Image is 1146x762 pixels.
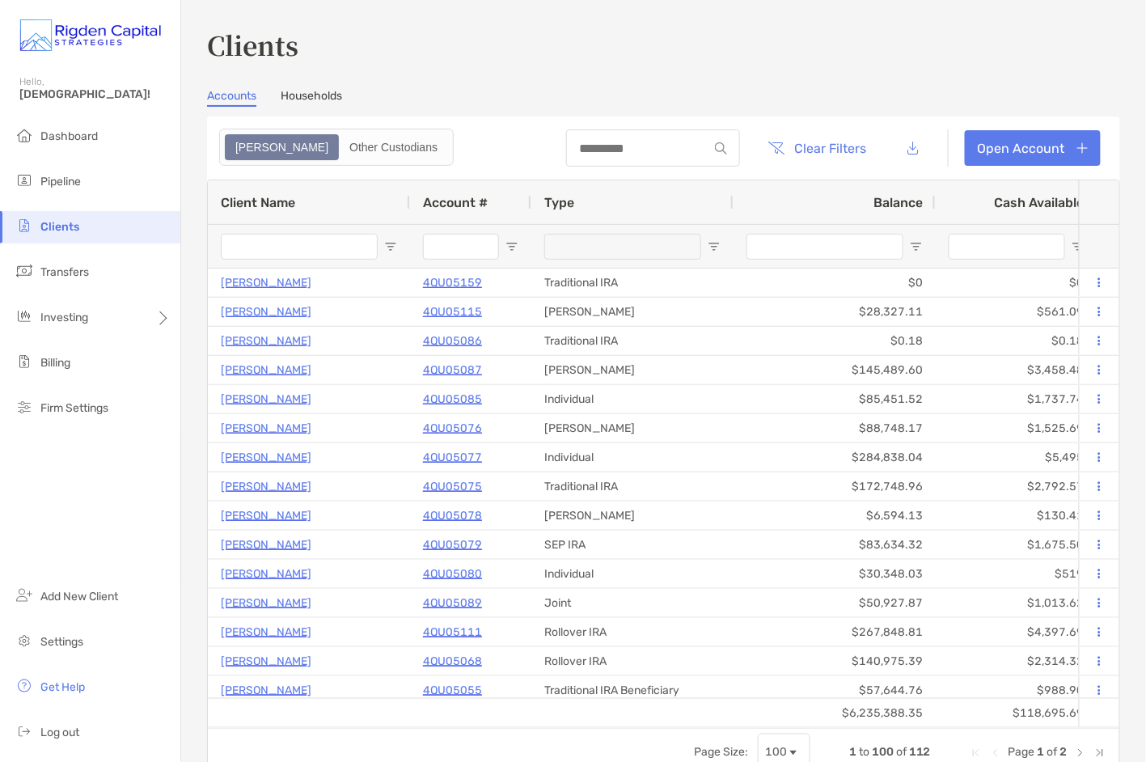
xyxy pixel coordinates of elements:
div: $988.90 [936,676,1097,705]
button: Open Filter Menu [910,240,923,253]
span: Billing [40,356,70,370]
span: Balance [873,195,923,210]
a: [PERSON_NAME] [221,273,311,293]
img: billing icon [15,352,34,371]
div: [PERSON_NAME] [531,502,734,530]
div: $1,737.74 [936,385,1097,413]
a: [PERSON_NAME] [221,506,311,526]
a: 4QU05080 [423,564,482,584]
a: 4QU05087 [423,360,482,380]
div: Traditional IRA [531,327,734,355]
a: 4QU05085 [423,389,482,409]
img: clients icon [15,216,34,235]
div: $284,838.04 [734,443,936,472]
img: add_new_client icon [15,586,34,605]
div: $30,348.03 [734,560,936,588]
div: SEP IRA [531,531,734,559]
span: 2 [1060,746,1068,760]
p: 4QU05055 [423,680,482,701]
div: Individual [531,443,734,472]
span: to [859,746,869,760]
div: $4,397.69 [936,618,1097,646]
div: $0 [936,269,1097,297]
button: Clear Filters [756,130,879,166]
a: [PERSON_NAME] [221,535,311,555]
div: First Page [970,747,983,760]
span: Settings [40,635,83,649]
a: Accounts [207,89,256,107]
div: Traditional IRA [531,472,734,501]
div: $6,594.13 [734,502,936,530]
span: Transfers [40,265,89,279]
p: [PERSON_NAME] [221,476,311,497]
p: 4QU05089 [423,593,482,613]
span: [DEMOGRAPHIC_DATA]! [19,87,171,101]
div: $2,792.57 [936,472,1097,501]
div: $140,975.39 [734,647,936,675]
span: Add New Client [40,590,118,603]
span: Clients [40,220,79,234]
div: Next Page [1074,747,1087,760]
p: 4QU05086 [423,331,482,351]
div: [PERSON_NAME] [531,298,734,326]
div: $50,927.87 [734,589,936,617]
h3: Clients [207,26,1120,63]
span: Get Help [40,680,85,694]
a: 4QU05075 [423,476,482,497]
div: $561.09 [936,298,1097,326]
div: $1,525.69 [936,414,1097,442]
a: 4QU05077 [423,447,482,468]
div: $88,748.17 [734,414,936,442]
div: Page Size: [694,746,748,760]
a: Households [281,89,342,107]
div: $145,489.60 [734,356,936,384]
img: input icon [715,142,727,155]
p: [PERSON_NAME] [221,564,311,584]
button: Open Filter Menu [384,240,397,253]
p: [PERSON_NAME] [221,593,311,613]
div: $6,235,388.35 [734,699,936,727]
div: $3,458.48 [936,356,1097,384]
button: Open Filter Menu [505,240,518,253]
div: 100 [765,746,787,760]
input: Client Name Filter Input [221,234,378,260]
div: Previous Page [989,747,1002,760]
a: 4QU05079 [423,535,482,555]
img: firm-settings icon [15,397,34,417]
a: [PERSON_NAME] [221,360,311,380]
div: Rollover IRA [531,647,734,675]
div: $5,495 [936,443,1097,472]
a: [PERSON_NAME] [221,418,311,438]
a: [PERSON_NAME] [221,302,311,322]
div: [PERSON_NAME] [531,356,734,384]
img: Zoe Logo [19,6,161,65]
div: Last Page [1093,747,1106,760]
div: [PERSON_NAME] [531,414,734,442]
span: Pipeline [40,175,81,188]
div: $172,748.96 [734,472,936,501]
div: Other Custodians [340,136,446,159]
a: 4QU05068 [423,651,482,671]
a: [PERSON_NAME] [221,447,311,468]
div: Traditional IRA Beneficiary [531,676,734,705]
span: Log out [40,726,79,739]
input: Balance Filter Input [746,234,903,260]
a: 4QU05115 [423,302,482,322]
div: $0.18 [936,327,1097,355]
div: Individual [531,560,734,588]
input: Cash Available Filter Input [949,234,1065,260]
p: [PERSON_NAME] [221,651,311,671]
img: get-help icon [15,676,34,696]
div: $2,314.32 [936,647,1097,675]
a: 4QU05076 [423,418,482,438]
div: $0.18 [734,327,936,355]
div: $0 [734,269,936,297]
